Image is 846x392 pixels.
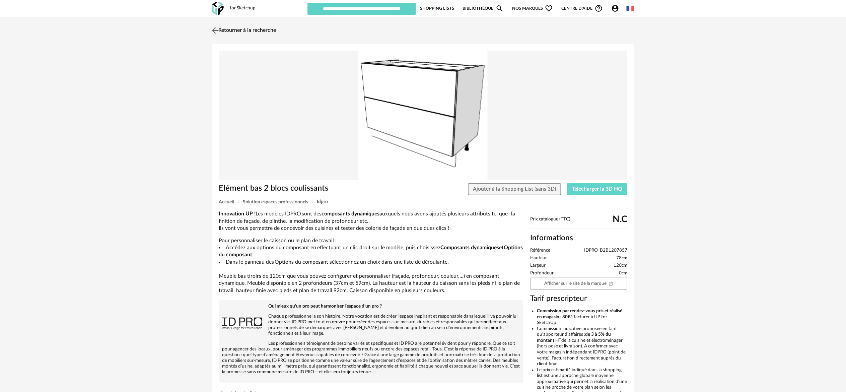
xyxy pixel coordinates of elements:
li: Accédez aux options du composant en effectuant un clic droit sur le modèle, puis choisissez et . [219,244,523,259]
span: Open In New icon [609,281,613,285]
img: Product pack shot [219,51,627,180]
img: svg+xml;base64,PHN2ZyB3aWR0aD0iMjQiIGhlaWdodD0iMjQiIHZpZXdCb3g9IjAgMCAyNCAyNCIgZmlsbD0ibm9uZSIgeG... [211,25,220,35]
div: for Sketchup [230,5,256,11]
b: Innovation UP ! [219,211,256,216]
div: Prix catalogue (TTC): [530,216,627,229]
p: Les professionnels témoignent de besoins variés et spécifiques et ID PRO a le potentiel évident p... [222,341,520,375]
button: Ajouter à la Shopping List (sans 3D) [468,183,561,195]
b: de 3 à 5% du montant HT [537,332,611,343]
span: Ajouter à la Shopping List (sans 3D) [473,186,556,192]
span: Heart Outline icon [545,4,553,12]
a: Shopping Lists [420,2,454,15]
span: Solution espaces professionnels [243,200,308,204]
div: Breadcrumb [219,199,627,204]
h1: Elément bas 2 blocs coulissants [219,183,385,194]
h2: Informations [530,233,627,243]
span: Accueil [219,200,234,204]
div: Pour personnaliser le caisson ou le plan de travail : Meuble bas tiroirs de 120cm que vous pouvez... [219,210,523,294]
span: N.C [613,217,627,222]
span: Magnify icon [496,4,504,12]
span: Idpro [317,199,328,204]
span: Centre d'aideHelp Circle Outline icon [562,4,603,12]
span: Référence [530,248,550,254]
span: Profondeur [530,270,554,276]
li: Dans le panneau des Options du composant sélectionnez un choix dans une liste de déroulante. [219,259,523,266]
span: 78cm [616,255,627,261]
li: à facturer à UP for SketchUp. [537,308,627,326]
span: Hauteur [530,255,547,261]
b: Composants dynamiques [441,245,499,250]
span: Télécharger la 3D HQ [572,186,622,192]
span: Help Circle Outline icon [595,4,603,12]
p: Les modèles IDPRO sont des auxquels nous avons ajoutés plusieurs attributs tel que : la finition ... [219,210,523,232]
span: Account Circle icon [611,4,619,12]
img: OXP [212,2,224,15]
b: Commission par rendez-vous pris et réalisé en magasin : 80€ [537,309,622,319]
p: Chaque professionnel a son histoire. Notre vocation est de créer l’espace inspirant et responsabl... [222,314,520,336]
span: Nos marques [512,2,553,15]
b: composants dynamiques [322,211,379,216]
span: 120cm [614,263,627,269]
button: Télécharger la 3D HQ [567,183,627,195]
span: 0cm [619,270,627,276]
span: Account Circle icon [611,4,622,12]
b: Qui mieux qu’un pro peut harmoniser l’espace d’un pro ? [268,304,382,309]
span: Largeur [530,263,546,269]
a: BibliothèqueMagnify icon [463,2,504,15]
li: Commission indicative proposée en tant qu'apporteur d'affaires : de la cuisine et électroménager ... [537,326,627,367]
img: fr [627,5,634,12]
h3: Tarif prescripteur [530,294,627,304]
img: brand logo [222,304,262,344]
span: IDPRO_B2B1207857 [584,248,627,254]
a: Afficher sur le site de la marqueOpen In New icon [530,278,627,289]
a: Retourner à la recherche [210,23,276,38]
